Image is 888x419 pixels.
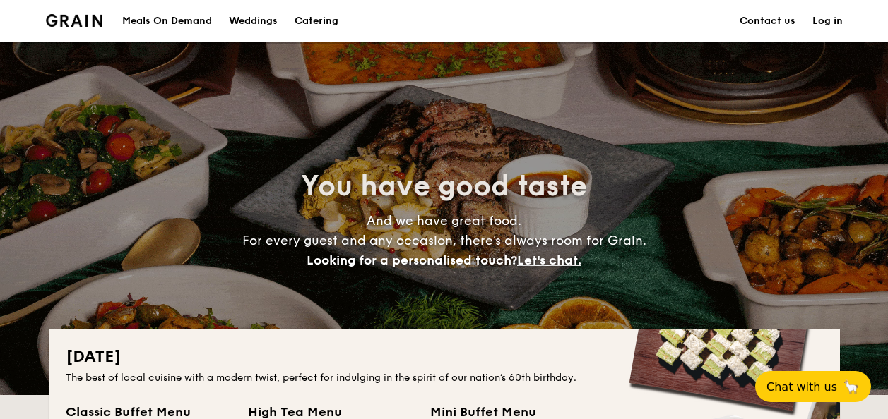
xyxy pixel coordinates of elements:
span: Looking for a personalised touch? [307,253,517,268]
img: Grain [46,14,103,27]
span: And we have great food. For every guest and any occasion, there’s always room for Grain. [242,213,646,268]
span: 🦙 [843,379,860,395]
button: Chat with us🦙 [755,371,871,402]
a: Logotype [46,14,103,27]
span: Let's chat. [517,253,581,268]
div: The best of local cuisine with a modern twist, perfect for indulging in the spirit of our nation’... [66,371,823,385]
span: Chat with us [766,380,837,394]
span: You have good taste [301,169,587,203]
h2: [DATE] [66,346,823,368]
